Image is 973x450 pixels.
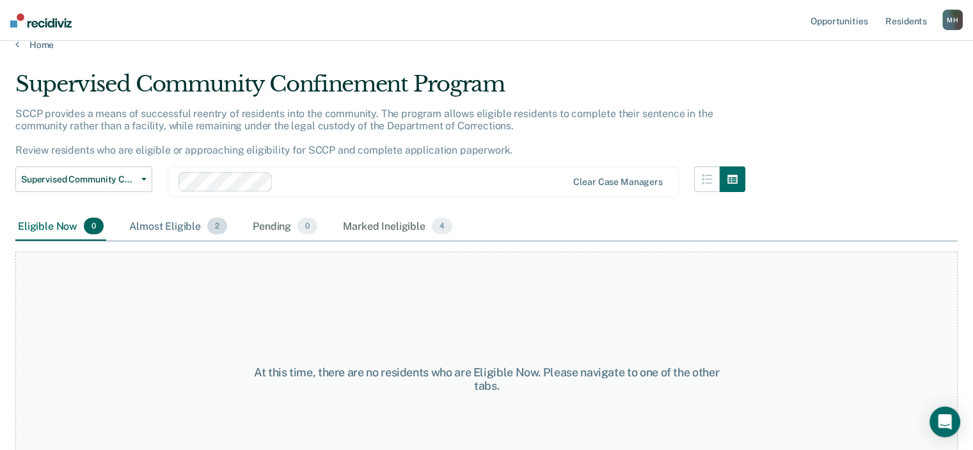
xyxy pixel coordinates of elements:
[942,10,963,30] button: MH
[942,10,963,30] div: M H
[84,218,104,234] span: 0
[297,218,317,234] span: 0
[15,166,152,192] button: Supervised Community Confinement Program
[127,213,230,241] div: Almost Eligible2
[15,213,106,241] div: Eligible Now0
[432,218,452,234] span: 4
[250,213,320,241] div: Pending0
[929,406,960,437] div: Open Intercom Messenger
[15,108,713,157] p: SCCP provides a means of successful reentry of residents into the community. The program allows e...
[10,13,72,28] img: Recidiviz
[207,218,227,234] span: 2
[15,39,958,51] a: Home
[573,177,662,188] div: Clear case managers
[340,213,455,241] div: Marked Ineligible4
[251,366,722,393] div: At this time, there are no residents who are Eligible Now. Please navigate to one of the other tabs.
[21,174,136,185] span: Supervised Community Confinement Program
[15,71,745,108] div: Supervised Community Confinement Program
